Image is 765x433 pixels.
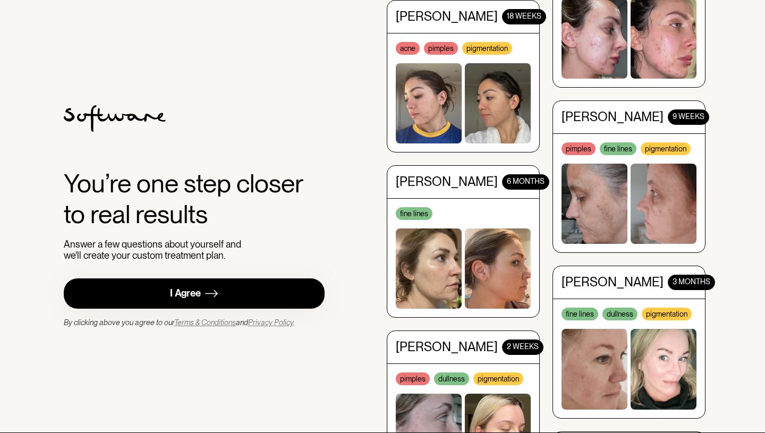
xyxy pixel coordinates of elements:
div: 3 MONTHS [668,274,715,289]
div: pigmentation [641,141,691,154]
div: 9 WEEKS [668,108,709,124]
div: 6 months [502,173,549,189]
div: pimples [396,371,430,384]
div: [PERSON_NAME] [562,108,664,124]
div: [PERSON_NAME] [396,173,498,189]
div: fine lines [600,141,636,154]
div: You’re one step closer to real results [64,168,325,230]
div: pimples [562,141,596,154]
div: [PERSON_NAME] [562,274,664,289]
div: pigmentation [462,41,512,54]
a: Privacy Policy [248,318,293,327]
div: By clicking above you agree to our and . [64,317,295,328]
div: Answer a few questions about yourself and we'll create your custom treatment plan. [64,239,246,261]
div: I Agree [170,287,201,300]
div: fine lines [562,307,598,319]
div: fine lines [396,206,432,219]
div: dullness [434,371,469,384]
div: acne [396,41,420,54]
a: Terms & Conditions [174,318,236,327]
a: I Agree [64,278,325,309]
div: [PERSON_NAME] [396,338,498,354]
div: 2 WEEKS [502,338,543,354]
div: [PERSON_NAME] [396,8,498,23]
div: dullness [602,307,637,319]
div: pigmentation [642,307,692,319]
div: 18 WEEKS [502,8,546,23]
div: pimples [424,41,458,54]
div: pigmentation [473,371,523,384]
